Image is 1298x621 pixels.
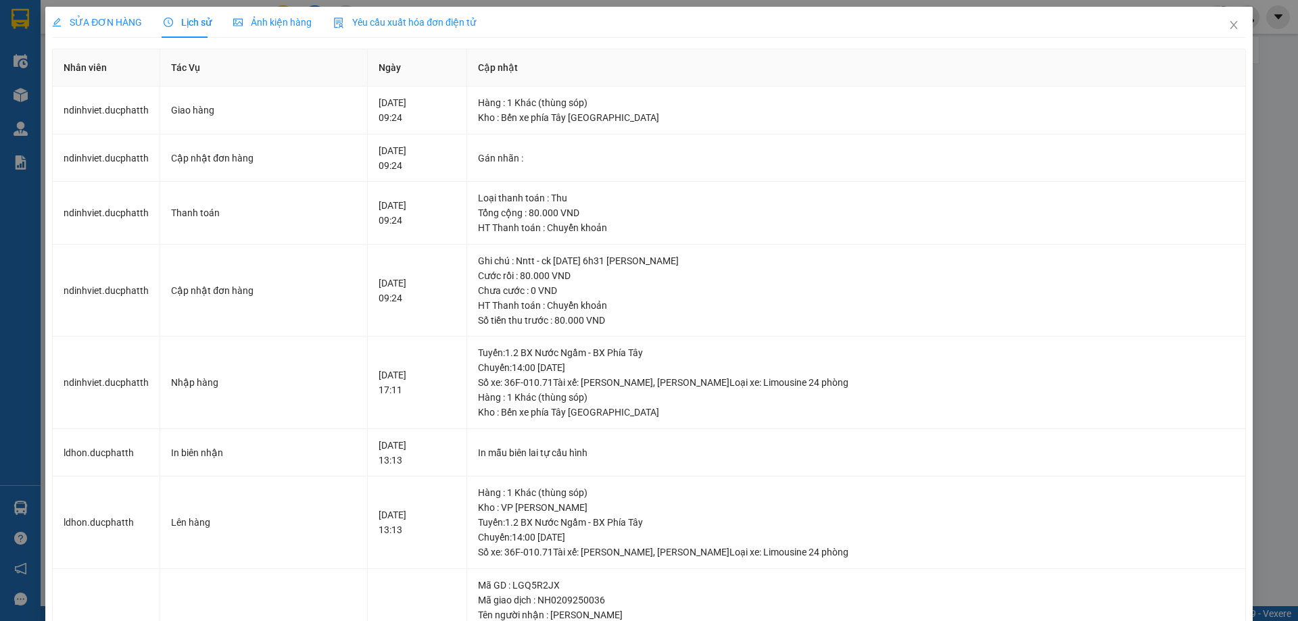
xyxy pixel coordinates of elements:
div: Cập nhật đơn hàng [171,151,356,166]
button: Close [1215,7,1253,45]
div: Kho : Bến xe phía Tây [GEOGRAPHIC_DATA] [478,110,1234,125]
th: Ngày [368,49,467,86]
span: edit [52,18,62,27]
th: Tác Vụ [160,49,368,86]
td: ndinhviet.ducphatth [53,134,160,182]
div: Mã GD : LGQ5R2JX [478,578,1234,593]
span: Ảnh kiện hàng [233,17,312,28]
span: clock-circle [164,18,173,27]
div: Cước rồi : 80.000 VND [478,268,1234,283]
div: Loại thanh toán : Thu [478,191,1234,205]
div: Gán nhãn : [478,151,1234,166]
th: Cập nhật [467,49,1246,86]
td: ndinhviet.ducphatth [53,245,160,337]
td: ndinhviet.ducphatth [53,182,160,245]
div: Tuyến : 1.2 BX Nước Ngầm - BX Phía Tây Chuyến: 14:00 [DATE] Số xe: 36F-010.71 Tài xế: [PERSON_NAM... [478,515,1234,560]
div: Hàng : 1 Khác (thùng sóp) [478,485,1234,500]
div: In mẫu biên lai tự cấu hình [478,445,1234,460]
td: ldhon.ducphatth [53,476,160,569]
div: HT Thanh toán : Chuyển khoản [478,220,1234,235]
span: picture [233,18,243,27]
div: Số tiền thu trước : 80.000 VND [478,313,1234,328]
div: HT Thanh toán : Chuyển khoản [478,298,1234,313]
div: Kho : Bến xe phía Tây [GEOGRAPHIC_DATA] [478,405,1234,420]
div: [DATE] 09:24 [379,95,456,125]
div: Hàng : 1 Khác (thùng sóp) [478,95,1234,110]
div: Giao hàng [171,103,356,118]
div: [DATE] 13:13 [379,438,456,468]
div: Thanh toán [171,205,356,220]
div: [DATE] 09:24 [379,143,456,173]
div: Ghi chú : Nntt - ck [DATE] 6h31 [PERSON_NAME] [478,253,1234,268]
div: Kho : VP [PERSON_NAME] [478,500,1234,515]
td: ndinhviet.ducphatth [53,337,160,429]
th: Nhân viên [53,49,160,86]
td: ndinhviet.ducphatth [53,86,160,134]
div: Hàng : 1 Khác (thùng sóp) [478,390,1234,405]
div: Cập nhật đơn hàng [171,283,356,298]
div: Tổng cộng : 80.000 VND [478,205,1234,220]
img: icon [333,18,344,28]
div: [DATE] 13:13 [379,507,456,537]
div: [DATE] 09:24 [379,276,456,305]
div: In biên nhận [171,445,356,460]
div: [DATE] 09:24 [379,198,456,228]
span: SỬA ĐƠN HÀNG [52,17,142,28]
div: Tuyến : 1.2 BX Nước Ngầm - BX Phía Tây Chuyến: 14:00 [DATE] Số xe: 36F-010.71 Tài xế: [PERSON_NAM... [478,345,1234,390]
td: ldhon.ducphatth [53,429,160,477]
span: Yêu cầu xuất hóa đơn điện tử [333,17,476,28]
div: Chưa cước : 0 VND [478,283,1234,298]
div: [DATE] 17:11 [379,368,456,397]
span: close [1228,20,1239,30]
div: Mã giao dịch : NH0209250036 [478,593,1234,607]
div: Lên hàng [171,515,356,530]
div: Nhập hàng [171,375,356,390]
span: Lịch sử [164,17,212,28]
